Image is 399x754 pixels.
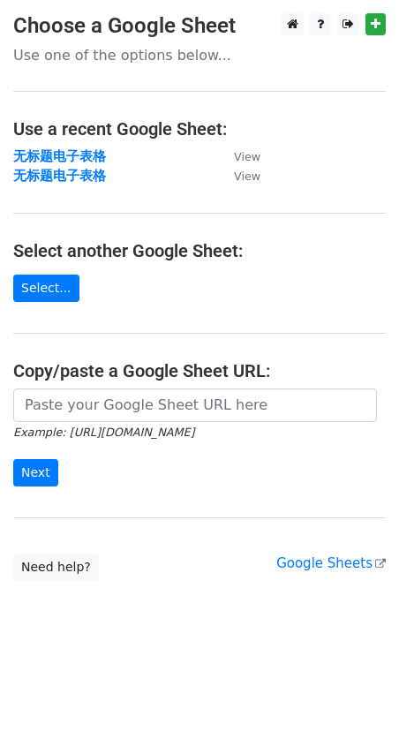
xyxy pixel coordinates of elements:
a: 无标题电子表格 [13,148,106,164]
h4: Use a recent Google Sheet: [13,118,386,139]
a: Google Sheets [276,555,386,571]
a: Select... [13,275,79,302]
small: View [234,170,260,183]
a: View [216,148,260,164]
input: Next [13,459,58,486]
h4: Select another Google Sheet: [13,240,386,261]
small: Example: [URL][DOMAIN_NAME] [13,426,194,439]
h3: Choose a Google Sheet [13,13,386,39]
a: Need help? [13,554,99,581]
a: 无标题电子表格 [13,168,106,184]
a: View [216,168,260,184]
p: Use one of the options below... [13,46,386,64]
small: View [234,150,260,163]
h4: Copy/paste a Google Sheet URL: [13,360,386,381]
input: Paste your Google Sheet URL here [13,388,377,422]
